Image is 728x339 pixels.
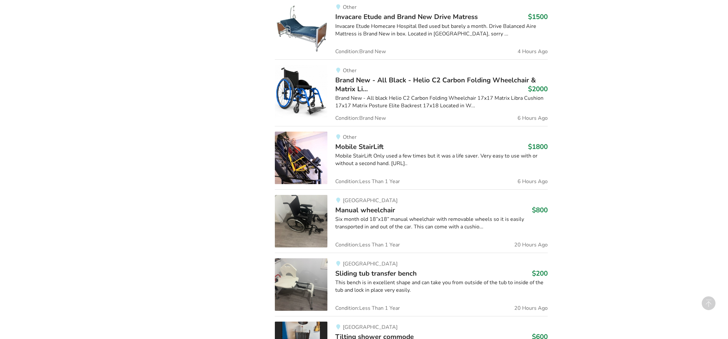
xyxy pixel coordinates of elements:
img: bathroom safety-sliding tub transfer bench [275,258,327,311]
span: Condition: Brand New [335,49,386,54]
h3: $1800 [528,142,548,151]
span: Condition: Brand New [335,116,386,121]
h3: $200 [532,269,548,278]
span: Invacare Etude and Brand New Drive Matress [335,12,478,21]
span: Manual wheelchair [335,205,395,215]
a: mobility-brand new - all black - helio c2 carbon folding wheelchair & matrix libra cushion & matr... [275,59,548,126]
div: Six month old 18”x18” manual wheelchair with removable wheels so it is easily transported in and ... [335,216,548,231]
div: Mobile StairLift Only used a few times but it was a life saver. Very easy to use with or without ... [335,152,548,167]
span: Other [343,67,357,74]
span: Other [343,134,357,141]
span: Mobile StairLift [335,142,384,151]
img: mobility-manual wheelchair [275,195,327,247]
a: mobility-manual wheelchair [GEOGRAPHIC_DATA]Manual wheelchair$800Six month old 18”x18” manual whe... [275,189,548,253]
span: Other [343,4,357,11]
h3: $2000 [528,85,548,93]
span: Sliding tub transfer bench [335,269,417,278]
span: [GEOGRAPHIC_DATA] [343,197,398,204]
span: 20 Hours Ago [514,242,548,247]
img: bedroom equipment-invacare etude and brand new drive matress [275,2,327,54]
span: 4 Hours Ago [518,49,548,54]
div: Brand New - All black Helio C2 Carbon Folding Wheelchair 17x17 Matrix Libra Cushion 17x17 Matrix ... [335,95,548,110]
img: mobility-brand new - all black - helio c2 carbon folding wheelchair & matrix libra cushion & matr... [275,65,327,117]
span: [GEOGRAPHIC_DATA] [343,324,398,331]
span: 6 Hours Ago [518,116,548,121]
span: Condition: Less Than 1 Year [335,179,400,184]
h3: $1500 [528,12,548,21]
img: mobility-mobile stairlift [275,132,327,184]
h3: $800 [532,206,548,214]
div: Invacare Etude Homecare Hospital Bed used but barely a month. Drive Balanced Aire Mattress is Bra... [335,23,548,38]
a: mobility-mobile stairlift OtherMobile StairLift$1800Mobile StairLift Only used a few times but it... [275,126,548,189]
span: Brand New - All Black - Helio C2 Carbon Folding Wheelchair & Matrix Li... [335,75,536,93]
span: 6 Hours Ago [518,179,548,184]
span: Condition: Less Than 1 Year [335,242,400,247]
span: [GEOGRAPHIC_DATA] [343,260,398,267]
div: This bench is in excellent shape and can take you from outside of the tub to inside of the tub an... [335,279,548,294]
span: Condition: Less Than 1 Year [335,306,400,311]
span: 20 Hours Ago [514,306,548,311]
a: bathroom safety-sliding tub transfer bench [GEOGRAPHIC_DATA]Sliding tub transfer bench$200This be... [275,253,548,316]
